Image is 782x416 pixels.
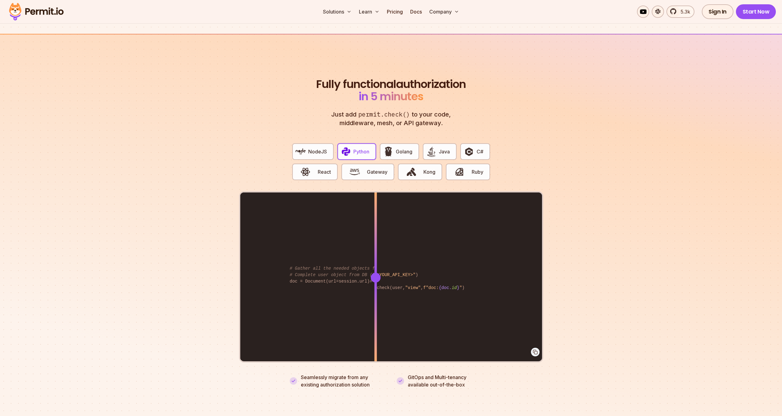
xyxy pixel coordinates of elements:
span: 5.3k [677,8,690,15]
button: Learn [356,6,382,18]
a: 5.3k [666,6,694,18]
span: permit.check() [356,110,412,119]
img: Permit logo [6,1,66,22]
a: Sign In [702,4,733,19]
a: Start Now [736,4,776,19]
span: Java [439,148,450,155]
img: Golang [383,146,394,157]
span: Python [353,148,369,155]
span: # Complete user object from DB (based on session object, only 3 DB queries...) [290,272,491,277]
span: id [452,285,457,290]
code: permit Permit permit = Permit(token= ) permitted = permit.check(user, , ) [313,254,469,296]
code: user = User(session=session) doc = Document(url=session.url) allowed_doc_types = get_allowed_doc_... [285,260,497,290]
span: Fully functional [316,78,396,90]
img: Kong [406,167,417,177]
img: NodeJS [296,146,306,157]
img: Java [426,146,437,157]
p: GitOps and Multi-tenancy available out-of-the-box [408,374,466,388]
img: React [300,167,311,177]
span: "<YOUR_API_KEY>" [374,272,415,277]
h2: authorization [315,78,467,103]
a: Docs [408,6,424,18]
button: Solutions [320,6,354,18]
span: # The 'fancy' home-brewed auth-z layer (Someone wrote [DATE]) [370,279,527,284]
span: React [318,168,331,176]
img: Python [341,146,351,157]
a: Pricing [384,6,405,18]
span: C# [477,148,483,155]
span: NodeJS [308,148,327,155]
p: Seamlessly migrate from any existing authorization solution [301,374,386,388]
button: Company [427,6,462,18]
span: Gateway [367,168,387,176]
img: C# [464,146,474,157]
p: Just add to your code, middleware, mesh, or API gateway. [325,110,458,127]
span: Golang [396,148,412,155]
span: Kong [423,168,435,176]
span: in 5 minutes [359,89,423,104]
span: "view" [405,285,421,290]
span: Ruby [472,168,483,176]
img: Ruby [454,167,465,177]
span: f"doc: " [423,285,462,290]
span: {doc. } [439,285,459,290]
img: Gateway [349,167,360,177]
span: # Gather all the needed objects for the permission check [290,266,434,271]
